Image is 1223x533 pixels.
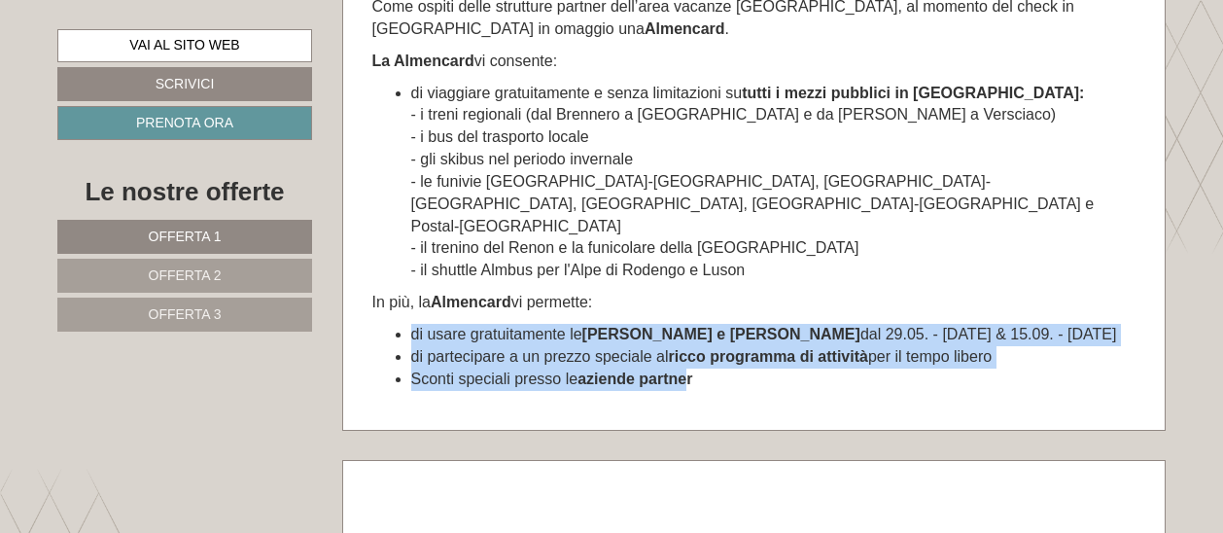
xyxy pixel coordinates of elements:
[742,85,1084,101] strong: tutti i mezzi pubblici in [GEOGRAPHIC_DATA]:
[57,29,312,62] a: Vai al sito web
[57,67,312,101] a: Scrivici
[431,294,511,310] strong: Almencard
[411,369,1136,391] li: Sconti speciali presso le
[372,292,1136,314] p: In più, la vi permette:
[372,51,1136,73] p: vi consente:
[149,267,222,283] span: Offerta 2
[149,229,222,244] span: Offerta 1
[411,324,1136,346] li: di usare gratuitamente le dal 29.05. - [DATE] & 15.09. - [DATE]
[149,306,222,322] span: Offerta 3
[57,174,312,210] div: Le nostre offerte
[57,106,312,140] a: Prenota ora
[372,53,474,69] strong: La Almencard
[411,83,1136,283] li: di viaggiare gratuitamente e senza limitazioni su - i treni regionali (dal Brennero a [GEOGRAPHIC...
[645,20,725,37] strong: Almencard
[577,371,692,387] strong: aziende partner
[582,326,860,342] strong: [PERSON_NAME] e [PERSON_NAME]
[669,348,868,365] strong: ricco programma di attività
[411,346,1136,369] li: di partecipare a un prezzo speciale al per il tempo libero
